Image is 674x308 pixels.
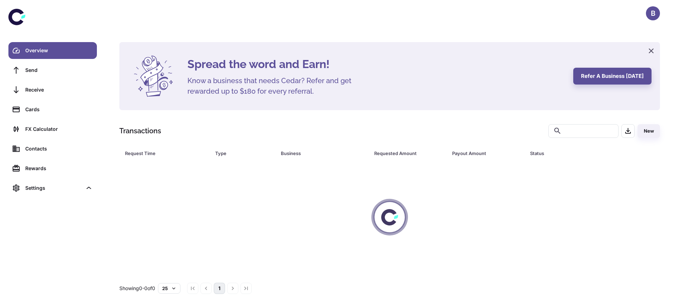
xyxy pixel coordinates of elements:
div: Receive [25,86,93,94]
div: Rewards [25,165,93,172]
button: page 1 [214,283,225,294]
h5: Know a business that needs Cedar? Refer and get rewarded up to $180 for every referral. [187,75,363,96]
span: Status [530,148,631,158]
button: 25 [158,283,180,294]
div: Contacts [25,145,93,153]
nav: pagination navigation [186,283,253,294]
span: Requested Amount [374,148,444,158]
a: Rewards [8,160,97,177]
div: Requested Amount [374,148,435,158]
div: Status [530,148,622,158]
div: FX Calculator [25,125,93,133]
button: New [637,124,660,138]
a: Receive [8,81,97,98]
a: Cards [8,101,97,118]
div: Settings [8,180,97,196]
h4: Spread the word and Earn! [187,56,565,73]
div: Payout Amount [452,148,513,158]
button: Refer a business [DATE] [573,68,652,85]
p: Showing 0-0 of 0 [119,284,155,292]
a: FX Calculator [8,121,97,138]
span: Payout Amount [452,148,522,158]
div: Type [215,148,263,158]
div: Request Time [125,148,198,158]
a: Send [8,62,97,79]
span: Request Time [125,148,207,158]
div: Overview [25,47,93,54]
h1: Transactions [119,126,161,136]
a: Overview [8,42,97,59]
a: Contacts [8,140,97,157]
div: Send [25,66,93,74]
div: Cards [25,106,93,113]
button: B [646,6,660,20]
span: Type [215,148,272,158]
div: Settings [25,184,82,192]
